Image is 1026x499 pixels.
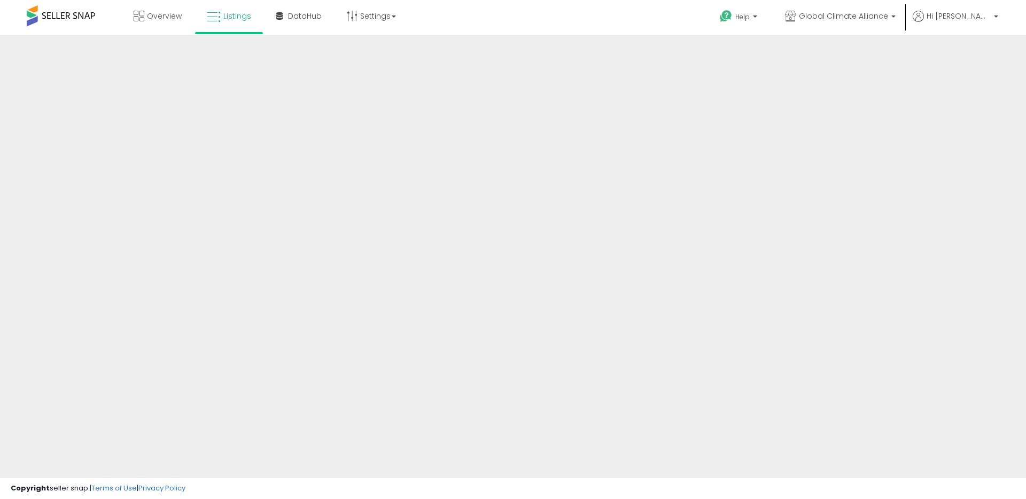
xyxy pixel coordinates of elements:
[913,11,998,35] a: Hi [PERSON_NAME]
[735,12,750,21] span: Help
[927,11,991,21] span: Hi [PERSON_NAME]
[711,2,768,35] a: Help
[719,10,733,23] i: Get Help
[288,11,322,21] span: DataHub
[799,11,888,21] span: Global Climate Alliance
[223,11,251,21] span: Listings
[147,11,182,21] span: Overview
